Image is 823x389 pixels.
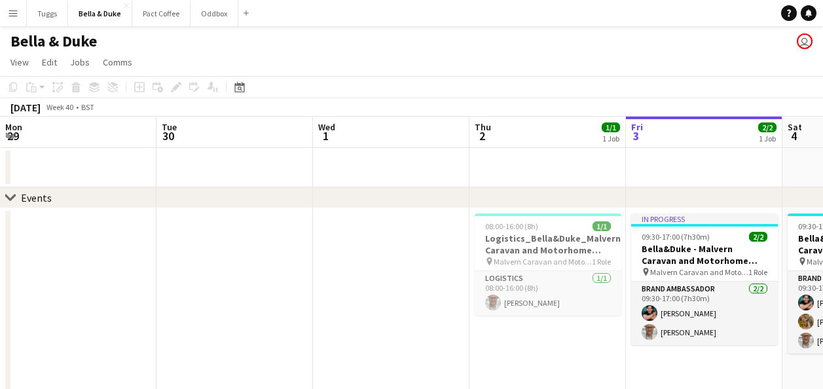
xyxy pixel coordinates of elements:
[21,191,52,204] div: Events
[162,121,177,133] span: Tue
[602,134,619,143] div: 1 Job
[786,128,802,143] span: 4
[475,121,491,133] span: Thu
[98,54,137,71] a: Comms
[5,54,34,71] a: View
[65,54,95,71] a: Jobs
[475,213,621,316] app-job-card: 08:00-16:00 (8h)1/1Logistics_Bella&Duke_Malvern Caravan and Motorhome Show Malvern Caravan and Mo...
[3,128,22,143] span: 29
[191,1,238,26] button: Oddbox
[593,221,611,231] span: 1/1
[316,128,335,143] span: 1
[473,128,491,143] span: 2
[631,121,643,133] span: Fri
[27,1,68,26] button: Tuggs
[68,1,132,26] button: Bella & Duke
[160,128,177,143] span: 30
[42,56,57,68] span: Edit
[485,221,538,231] span: 08:00-16:00 (8h)
[70,56,90,68] span: Jobs
[759,134,776,143] div: 1 Job
[642,232,710,242] span: 09:30-17:00 (7h30m)
[475,232,621,256] h3: Logistics_Bella&Duke_Malvern Caravan and Motorhome Show
[103,56,132,68] span: Comms
[475,271,621,316] app-card-role: Logistics1/108:00-16:00 (8h)[PERSON_NAME]
[629,128,643,143] span: 3
[631,243,778,267] h3: Bella&Duke - Malvern Caravan and Motorhome Show
[10,31,97,51] h1: Bella & Duke
[631,213,778,224] div: In progress
[797,33,813,49] app-user-avatar: Chubby Bear
[631,282,778,345] app-card-role: Brand Ambassador2/209:30-17:00 (7h30m)[PERSON_NAME][PERSON_NAME]
[132,1,191,26] button: Pact Coffee
[37,54,62,71] a: Edit
[494,257,592,267] span: Malvern Caravan and Motorhome Show
[650,267,748,277] span: Malvern Caravan and Motorhome Show
[592,257,611,267] span: 1 Role
[81,102,94,112] div: BST
[43,102,76,112] span: Week 40
[749,232,767,242] span: 2/2
[758,122,777,132] span: 2/2
[5,121,22,133] span: Mon
[10,56,29,68] span: View
[318,121,335,133] span: Wed
[748,267,767,277] span: 1 Role
[631,213,778,345] app-job-card: In progress09:30-17:00 (7h30m)2/2Bella&Duke - Malvern Caravan and Motorhome Show Malvern Caravan ...
[602,122,620,132] span: 1/1
[10,101,41,114] div: [DATE]
[788,121,802,133] span: Sat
